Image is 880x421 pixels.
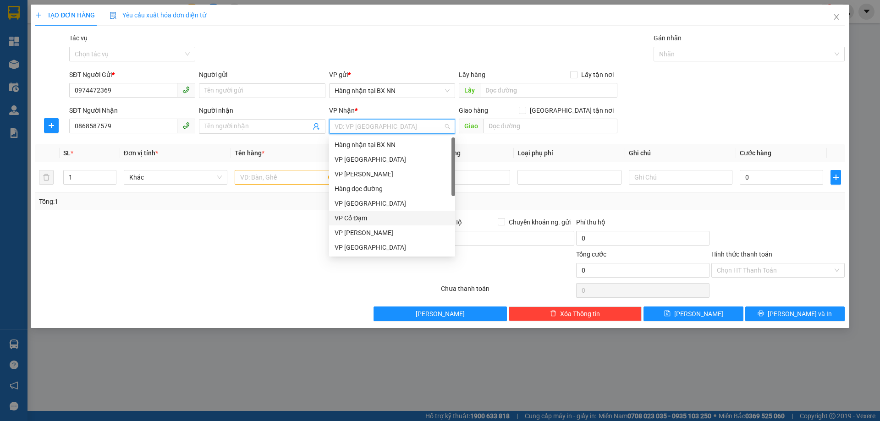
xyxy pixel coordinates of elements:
[235,170,338,185] input: VD: Bàn, Ghế
[577,70,617,80] span: Lấy tận nơi
[199,70,325,80] div: Người gửi
[329,70,455,80] div: VP gửi
[526,105,617,115] span: [GEOGRAPHIC_DATA] tận nơi
[459,119,483,133] span: Giao
[711,251,772,258] label: Hình thức thanh toán
[459,107,488,114] span: Giao hàng
[329,181,455,196] div: Hàng dọc đường
[335,140,450,150] div: Hàng nhận tại BX NN
[740,149,771,157] span: Cước hàng
[335,184,450,194] div: Hàng dọc đường
[329,137,455,152] div: Hàng nhận tại BX NN
[427,170,510,185] input: 0
[182,122,190,129] span: phone
[329,167,455,181] div: VP Hoàng Liệt
[329,196,455,211] div: VP Hà Đông
[39,197,340,207] div: Tổng: 1
[69,105,195,115] div: SĐT Người Nhận
[329,211,455,225] div: VP Cổ Đạm
[550,310,556,317] span: delete
[110,11,206,19] span: Yêu cầu xuất hóa đơn điện tử
[459,83,480,98] span: Lấy
[329,152,455,167] div: VP Mỹ Đình
[35,11,95,19] span: TẠO ĐƠN HÀNG
[69,70,195,80] div: SĐT Người Gửi
[509,306,642,321] button: deleteXóa Thông tin
[674,309,723,319] span: [PERSON_NAME]
[830,170,841,185] button: plus
[664,310,671,317] span: save
[416,309,465,319] span: [PERSON_NAME]
[440,284,575,300] div: Chưa thanh toán
[831,174,840,181] span: plus
[576,217,709,231] div: Phí thu hộ
[329,107,355,114] span: VP Nhận
[335,154,450,164] div: VP [GEOGRAPHIC_DATA]
[560,309,600,319] span: Xóa Thông tin
[44,118,59,133] button: plus
[833,13,840,21] span: close
[182,86,190,93] span: phone
[758,310,764,317] span: printer
[329,225,455,240] div: VP Cương Gián
[768,309,832,319] span: [PERSON_NAME] và In
[643,306,743,321] button: save[PERSON_NAME]
[459,71,485,78] span: Lấy hàng
[63,149,71,157] span: SL
[745,306,845,321] button: printer[PERSON_NAME] và In
[576,251,606,258] span: Tổng cước
[69,34,88,42] label: Tác vụ
[625,144,736,162] th: Ghi chú
[335,169,450,179] div: VP [PERSON_NAME]
[483,119,617,133] input: Dọc đường
[110,12,117,19] img: icon
[329,240,455,255] div: VP Xuân Giang
[199,105,325,115] div: Người nhận
[335,198,450,208] div: VP [GEOGRAPHIC_DATA]
[514,144,625,162] th: Loại phụ phí
[824,5,849,30] button: Close
[335,213,450,223] div: VP Cổ Đạm
[654,34,682,42] label: Gán nhãn
[374,306,507,321] button: [PERSON_NAME]
[335,84,450,98] span: Hàng nhận tại BX NN
[124,149,158,157] span: Đơn vị tính
[441,219,462,226] span: Thu Hộ
[35,12,42,18] span: plus
[39,170,54,185] button: delete
[505,217,574,227] span: Chuyển khoản ng. gửi
[44,122,58,129] span: plus
[480,83,617,98] input: Dọc đường
[313,123,320,130] span: user-add
[629,170,732,185] input: Ghi Chú
[235,149,264,157] span: Tên hàng
[335,228,450,238] div: VP [PERSON_NAME]
[129,170,222,184] span: Khác
[335,242,450,252] div: VP [GEOGRAPHIC_DATA]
